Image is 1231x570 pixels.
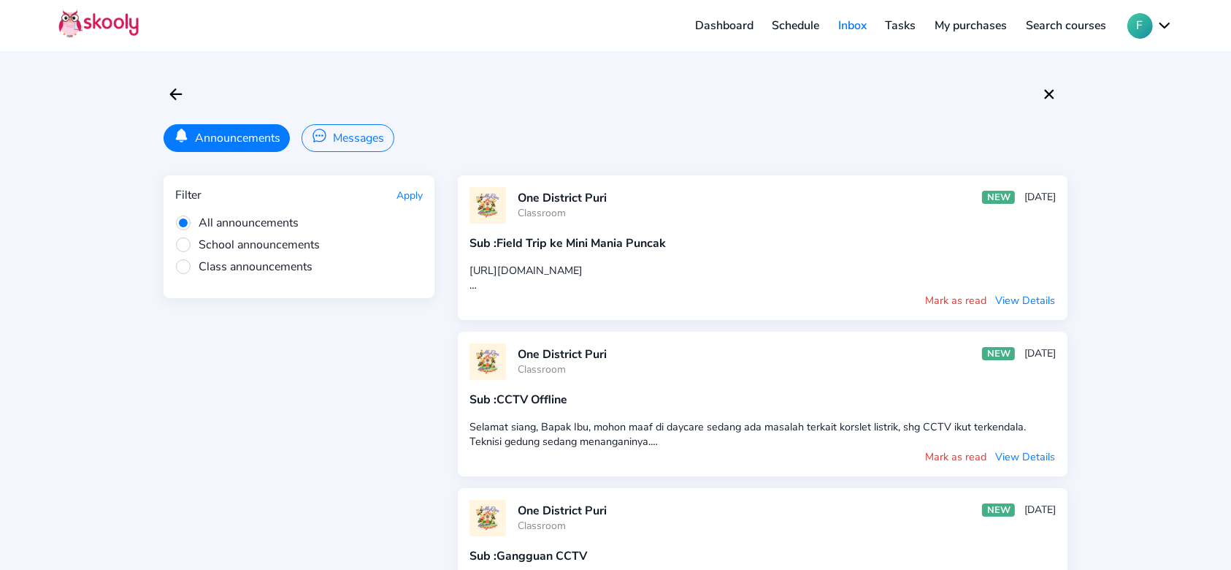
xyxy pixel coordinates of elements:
[175,215,299,231] span: All announcements
[994,449,1056,465] button: View Details
[469,235,496,251] span: Sub :
[1016,14,1116,37] a: Search courses
[1040,85,1058,103] ion-icon: close
[876,14,926,37] a: Tasks
[469,392,496,408] span: Sub :
[469,392,1056,408] div: CCTV Offline
[1037,82,1062,107] button: close
[1127,13,1173,39] button: Fchevron down outline
[518,519,607,533] div: Classroom
[175,187,202,203] div: Filter
[924,449,987,465] button: Mark as read
[518,503,607,519] div: One District Puri
[829,14,876,37] a: Inbox
[518,206,607,220] div: Classroom
[1024,190,1056,204] div: [DATE]
[167,85,185,103] ion-icon: arrow back outline
[763,14,829,37] a: Schedule
[982,191,1015,204] div: NEW
[982,503,1015,517] div: NEW
[924,292,987,308] button: Mark as read
[469,235,1056,251] div: Field Trip ke Mini Mania Puncak
[686,14,763,37] a: Dashboard
[58,9,139,38] img: Skooly
[994,292,1056,308] button: View Details
[469,187,506,224] img: 20201103140951286199961659839494hYz471L5eL1FsRFsP4.jpg
[174,128,189,143] ion-icon: notifications
[469,500,506,536] img: 20201103140951286199961659839494hYz471L5eL1FsRFsP4.jpg
[1024,346,1056,360] div: [DATE]
[469,343,506,380] img: 20201103140951286199961659839494hYz471L5eL1FsRFsP4.jpg
[175,237,320,253] span: School announcements
[469,419,1056,449] div: Selamat siang, Bapak Ibu, mohon maaf di daycare sedang ada masalah terkait korslet listrik, shg C...
[164,124,290,152] button: Announcements
[302,124,394,152] button: Messages
[396,189,423,202] button: Apply
[164,82,188,107] button: arrow back outline
[312,128,327,143] ion-icon: chatbubble ellipses outline
[518,362,607,376] div: Classroom
[469,263,1056,292] div: Selamat pagi, Bapak Ibu sekalian.... Kami mengajak anak2 & Bapak Ibu untuk pergi jalan2 sama2 ke ...
[925,14,1016,37] a: My purchases
[469,548,1056,564] div: Gangguan CCTV
[469,548,496,564] span: Sub :
[175,259,312,275] span: Class announcements
[1024,503,1056,517] div: [DATE]
[518,190,607,206] div: One District Puri
[518,346,607,362] div: One District Puri
[982,347,1015,360] div: NEW
[469,263,583,278] a: [URL][DOMAIN_NAME]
